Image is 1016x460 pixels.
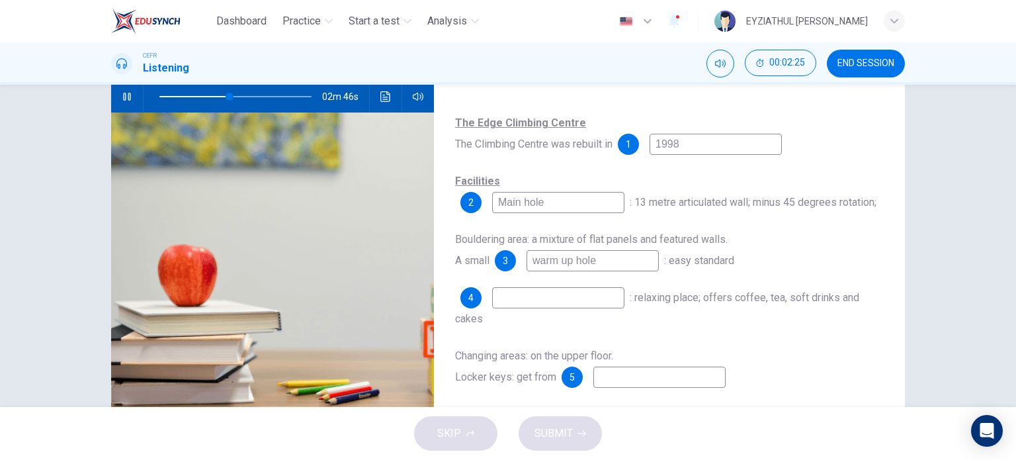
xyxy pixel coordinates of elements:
[277,9,338,33] button: Practice
[375,81,396,113] button: Click to see the audio transcription
[216,13,267,29] span: Dashboard
[455,233,728,267] span: Bouldering area: a mixture of flat panels and featured walls. A small
[714,11,736,32] img: Profile picture
[111,113,434,435] img: Sports Centre
[827,50,905,77] button: END SESSION
[971,415,1003,447] div: Open Intercom Messenger
[503,256,508,265] span: 3
[143,51,157,60] span: CEFR
[322,81,369,113] span: 02m 46s
[455,175,500,187] u: Facilities
[349,13,400,29] span: Start a test
[745,50,816,76] button: 00:02:25
[343,9,417,33] button: Start a test
[570,373,575,382] span: 5
[111,8,211,34] a: EduSynch logo
[706,50,734,77] div: Mute
[427,13,467,29] span: Analysis
[664,254,734,267] span: : easy standard
[282,13,321,29] span: Practice
[455,116,586,129] u: The Edge Climbing Centre
[455,349,613,383] span: Changing areas: on the upper floor. Locker keys: get from
[468,198,474,207] span: 2
[746,13,868,29] div: EYZIATHUL [PERSON_NAME]
[769,58,805,68] span: 00:02:25
[455,116,613,150] span: The Climbing Centre was rebuilt in
[618,17,634,26] img: en
[111,8,181,34] img: EduSynch logo
[837,58,894,69] span: END SESSION
[745,50,816,77] div: Hide
[468,293,474,302] span: 4
[630,196,876,208] span: : 13 metre articulated wall; minus 45 degrees rotation;
[143,60,189,76] h1: Listening
[211,9,272,33] button: Dashboard
[455,291,859,325] span: : relaxing place; offers coffee, tea, soft drinks and cakes
[422,9,484,33] button: Analysis
[626,140,631,149] span: 1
